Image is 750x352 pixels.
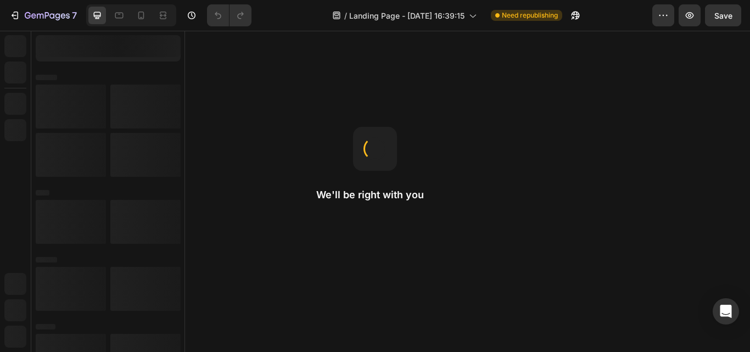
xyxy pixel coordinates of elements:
[713,298,739,325] div: Open Intercom Messenger
[72,9,77,22] p: 7
[207,4,251,26] div: Undo/Redo
[705,4,741,26] button: Save
[714,11,732,20] span: Save
[4,4,82,26] button: 7
[316,188,434,202] h2: We'll be right with you
[344,10,347,21] span: /
[349,10,464,21] span: Landing Page - [DATE] 16:39:15
[502,10,558,20] span: Need republishing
